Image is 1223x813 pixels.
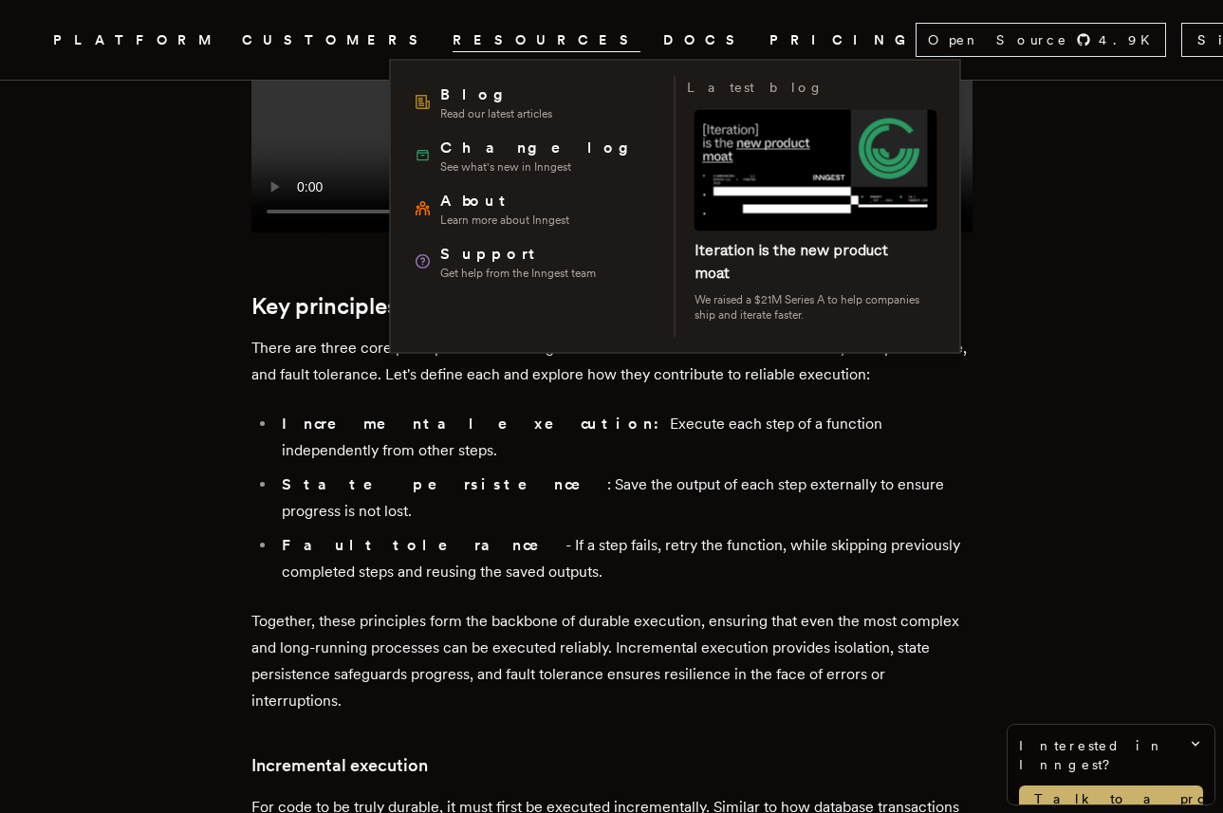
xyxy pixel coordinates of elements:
[406,235,663,288] a: SupportGet help from the Inngest team
[282,415,670,433] strong: Incremental execution:
[687,76,824,99] h3: Latest blog
[440,159,642,175] span: See what's new in Inngest
[251,608,973,714] p: Together, these principles form the backbone of durable execution, ensuring that even the most co...
[251,335,973,388] p: There are three core principles for achieving durable execution: incremental execution, state per...
[276,471,973,525] li: : Save the output of each step externally to ensure progress is not lost.
[276,532,973,585] li: - If a step fails, retry the function, while skipping previously completed steps and reusing the ...
[282,536,565,554] strong: Fault tolerance
[440,212,569,228] span: Learn more about Inngest
[928,30,1068,49] span: Open Source
[695,241,888,282] a: Iteration is the new product moat
[440,106,552,121] span: Read our latest articles
[440,137,642,159] span: Changelog
[453,28,640,52] button: RESOURCES
[276,411,973,464] li: Execute each step of a function independently from other steps.
[440,83,552,106] span: Blog
[1019,785,1203,812] a: Talk to a product expert
[769,28,916,52] a: PRICING
[406,129,663,182] a: ChangelogSee what's new in Inngest
[1019,736,1203,774] span: Interested in Inngest?
[440,190,569,212] span: About
[251,752,973,779] h3: Incremental execution
[406,182,663,235] a: AboutLearn more about Inngest
[440,243,596,266] span: Support
[1099,30,1161,49] span: 4.9 K
[663,28,747,52] a: DOCS
[242,28,430,52] a: CUSTOMERS
[53,28,219,52] button: PLATFORM
[251,293,973,320] h2: Key principles and their impact
[282,475,607,493] strong: State persistence
[440,266,596,281] span: Get help from the Inngest team
[406,76,663,129] a: BlogRead our latest articles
